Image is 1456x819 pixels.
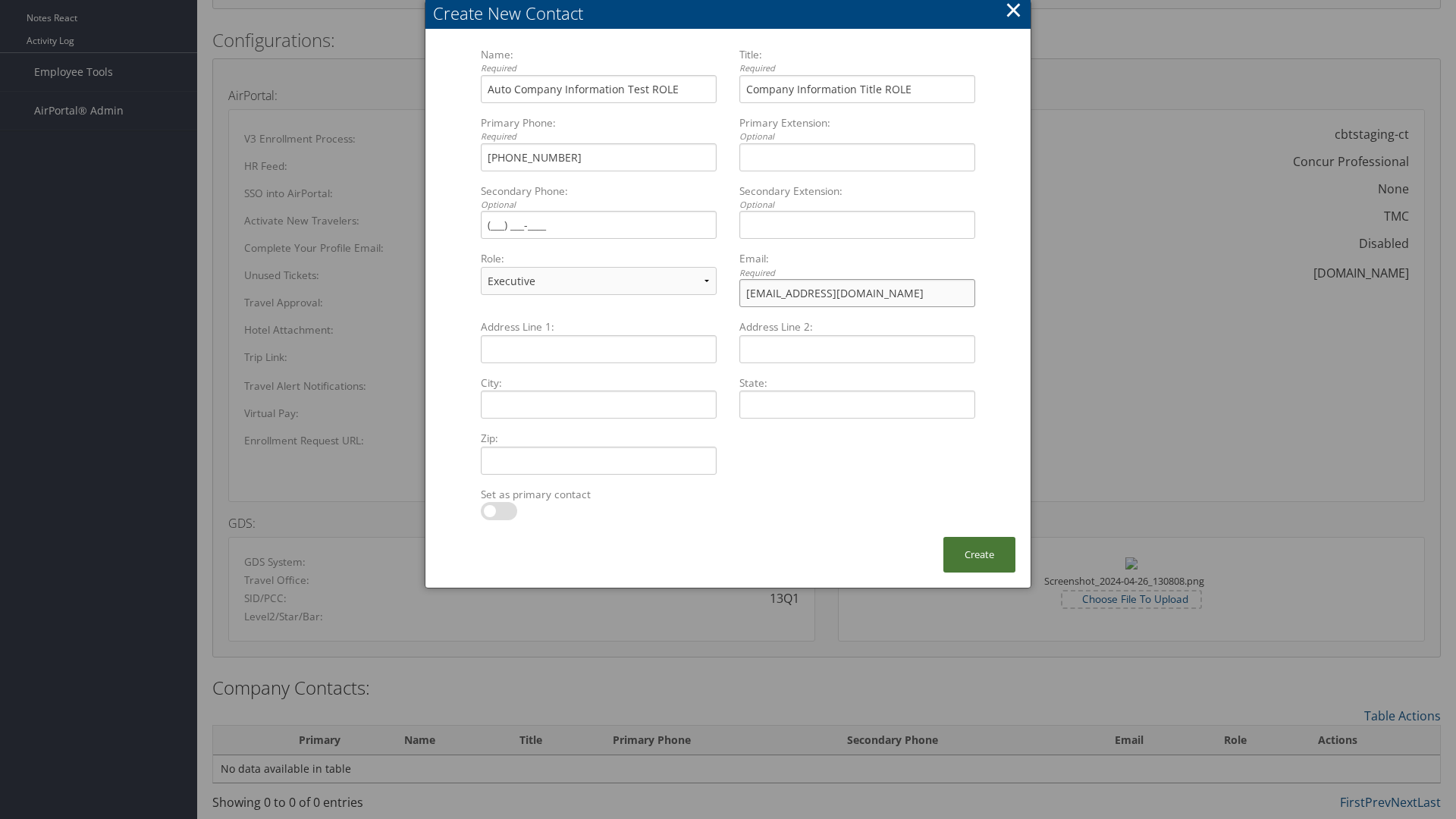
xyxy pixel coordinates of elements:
div: Required [739,62,975,75]
div: Optional [739,199,975,212]
label: Role: [475,251,723,266]
input: Primary Phone:Required [481,143,717,171]
div: Required [739,267,975,280]
div: Required [481,62,717,75]
input: Email:Required [739,279,975,307]
select: Role: [481,267,717,295]
label: Secondary Extension: [733,184,981,212]
label: Zip: [475,431,723,446]
input: Secondary Extension:Optional [739,211,975,239]
label: Set as primary contact [475,487,723,502]
label: Primary Phone: [475,115,723,143]
label: Title: [733,47,981,75]
input: Title:Required [739,75,975,103]
div: Optional [481,199,717,212]
label: Name: [475,47,723,75]
label: Email: [733,251,981,279]
label: Secondary Phone: [475,184,723,212]
label: State: [733,375,981,391]
input: State: [739,391,975,419]
div: Required [481,130,717,143]
input: City: [481,391,717,419]
div: Optional [739,130,975,143]
input: Address Line 2: [739,335,975,363]
label: City: [475,375,723,391]
input: Secondary Phone:Optional [481,211,717,239]
input: Zip: [481,447,717,475]
label: Address Line 2: [733,319,981,334]
input: Primary Extension:Optional [739,143,975,171]
button: Create [943,537,1015,573]
input: Name:Required [481,75,717,103]
div: Create New Contact [433,2,1031,25]
input: Address Line 1: [481,335,717,363]
label: Primary Extension: [733,115,981,143]
label: Address Line 1: [475,319,723,334]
